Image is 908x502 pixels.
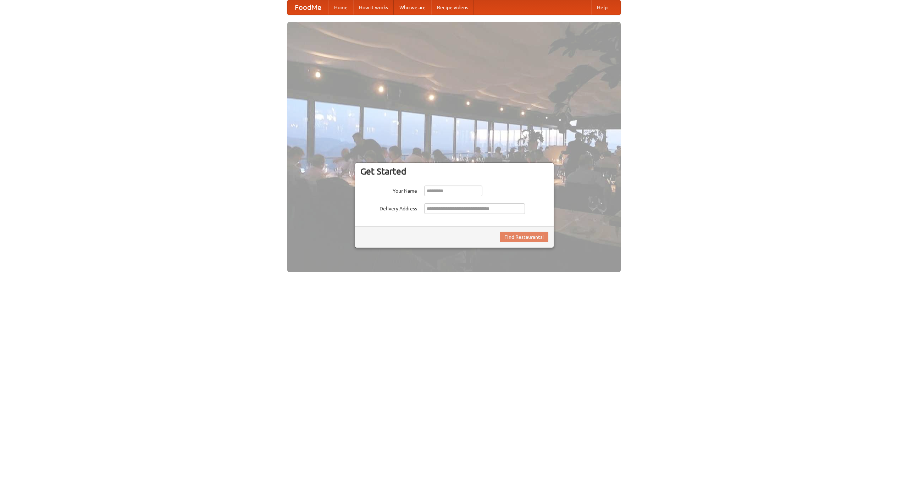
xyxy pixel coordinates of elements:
a: Home [328,0,353,15]
a: Recipe videos [431,0,474,15]
a: How it works [353,0,394,15]
button: Find Restaurants! [500,232,548,242]
h3: Get Started [360,166,548,177]
label: Your Name [360,186,417,194]
label: Delivery Address [360,203,417,212]
a: FoodMe [288,0,328,15]
a: Help [591,0,613,15]
a: Who we are [394,0,431,15]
